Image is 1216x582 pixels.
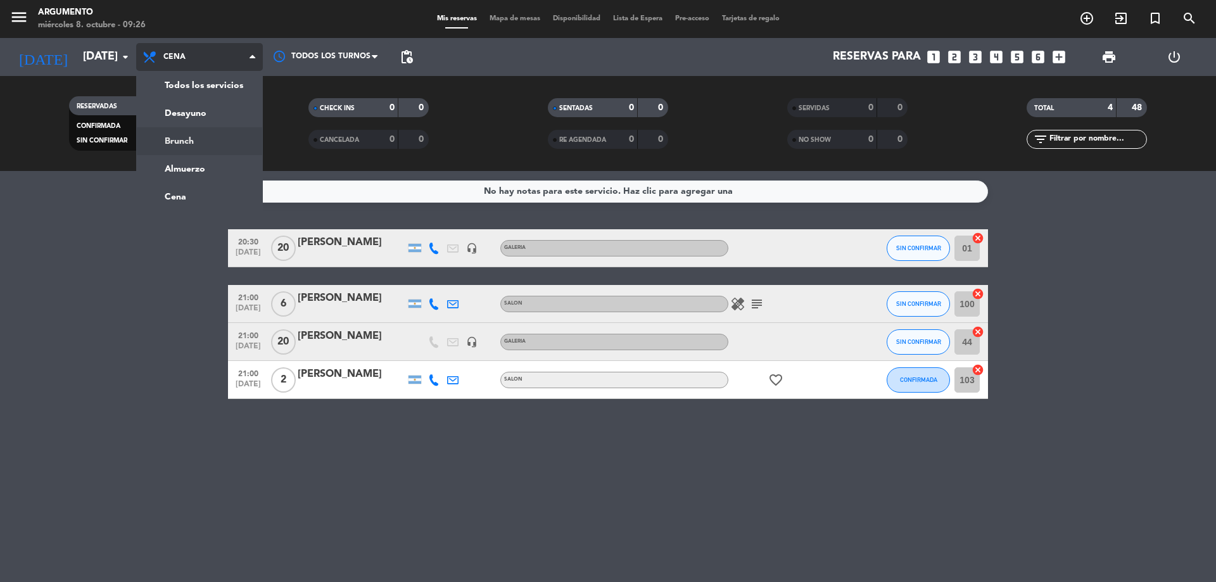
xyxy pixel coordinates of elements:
[716,15,786,22] span: Tarjetas de regalo
[483,15,547,22] span: Mapa de mesas
[271,236,296,261] span: 20
[868,135,873,144] strong: 0
[658,135,666,144] strong: 0
[1113,11,1129,26] i: exit_to_app
[1167,49,1182,65] i: power_settings_new
[768,372,783,388] i: favorite_border
[900,376,937,383] span: CONFIRMADA
[896,338,941,345] span: SIN CONFIRMAR
[1079,11,1094,26] i: add_circle_outline
[431,15,483,22] span: Mis reservas
[271,367,296,393] span: 2
[232,248,264,263] span: [DATE]
[38,6,146,19] div: Argumento
[1108,103,1113,112] strong: 4
[988,49,1004,65] i: looks_4
[967,49,984,65] i: looks_3
[972,326,984,338] i: cancel
[163,53,186,61] span: Cena
[1033,132,1048,147] i: filter_list
[749,296,764,312] i: subject
[137,155,262,183] a: Almuerzo
[504,245,526,250] span: GALERIA
[232,289,264,304] span: 21:00
[972,232,984,244] i: cancel
[9,43,77,71] i: [DATE]
[559,137,606,143] span: RE AGENDADA
[1009,49,1025,65] i: looks_5
[137,99,262,127] a: Desayuno
[658,103,666,112] strong: 0
[972,288,984,300] i: cancel
[320,137,359,143] span: CANCELADA
[868,103,873,112] strong: 0
[833,51,921,63] span: Reservas para
[972,364,984,376] i: cancel
[897,135,905,144] strong: 0
[1101,49,1117,65] span: print
[504,301,522,306] span: SALON
[547,15,607,22] span: Disponibilidad
[389,103,395,112] strong: 0
[1030,49,1046,65] i: looks_6
[629,103,634,112] strong: 0
[730,296,745,312] i: healing
[887,236,950,261] button: SIN CONFIRMAR
[1132,103,1144,112] strong: 48
[504,339,526,344] span: GALERIA
[799,137,831,143] span: NO SHOW
[466,336,478,348] i: headset_mic
[9,8,28,27] i: menu
[232,365,264,380] span: 21:00
[419,103,426,112] strong: 0
[1048,132,1146,146] input: Filtrar por nombre...
[897,103,905,112] strong: 0
[389,135,395,144] strong: 0
[271,291,296,317] span: 6
[1051,49,1067,65] i: add_box
[607,15,669,22] span: Lista de Espera
[887,367,950,393] button: CONFIRMADA
[896,300,941,307] span: SIN CONFIRMAR
[9,8,28,31] button: menu
[271,329,296,355] span: 20
[77,123,120,129] span: CONFIRMADA
[320,105,355,111] span: CHECK INS
[559,105,593,111] span: SENTADAS
[232,234,264,248] span: 20:30
[419,135,426,144] strong: 0
[466,243,478,254] i: headset_mic
[118,49,133,65] i: arrow_drop_down
[1148,11,1163,26] i: turned_in_not
[799,105,830,111] span: SERVIDAS
[137,183,262,211] a: Cena
[232,304,264,319] span: [DATE]
[77,103,117,110] span: RESERVADAS
[946,49,963,65] i: looks_two
[77,137,127,144] span: SIN CONFIRMAR
[896,244,941,251] span: SIN CONFIRMAR
[232,327,264,342] span: 21:00
[1141,38,1206,76] div: LOG OUT
[887,291,950,317] button: SIN CONFIRMAR
[298,290,405,307] div: [PERSON_NAME]
[629,135,634,144] strong: 0
[925,49,942,65] i: looks_one
[399,49,414,65] span: pending_actions
[137,127,262,155] a: Brunch
[232,342,264,357] span: [DATE]
[1182,11,1197,26] i: search
[298,366,405,383] div: [PERSON_NAME]
[298,328,405,345] div: [PERSON_NAME]
[887,329,950,355] button: SIN CONFIRMAR
[38,19,146,32] div: miércoles 8. octubre - 09:26
[484,184,733,199] div: No hay notas para este servicio. Haz clic para agregar una
[298,234,405,251] div: [PERSON_NAME]
[669,15,716,22] span: Pre-acceso
[504,377,522,382] span: SALON
[1034,105,1054,111] span: TOTAL
[137,72,262,99] a: Todos los servicios
[232,380,264,395] span: [DATE]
